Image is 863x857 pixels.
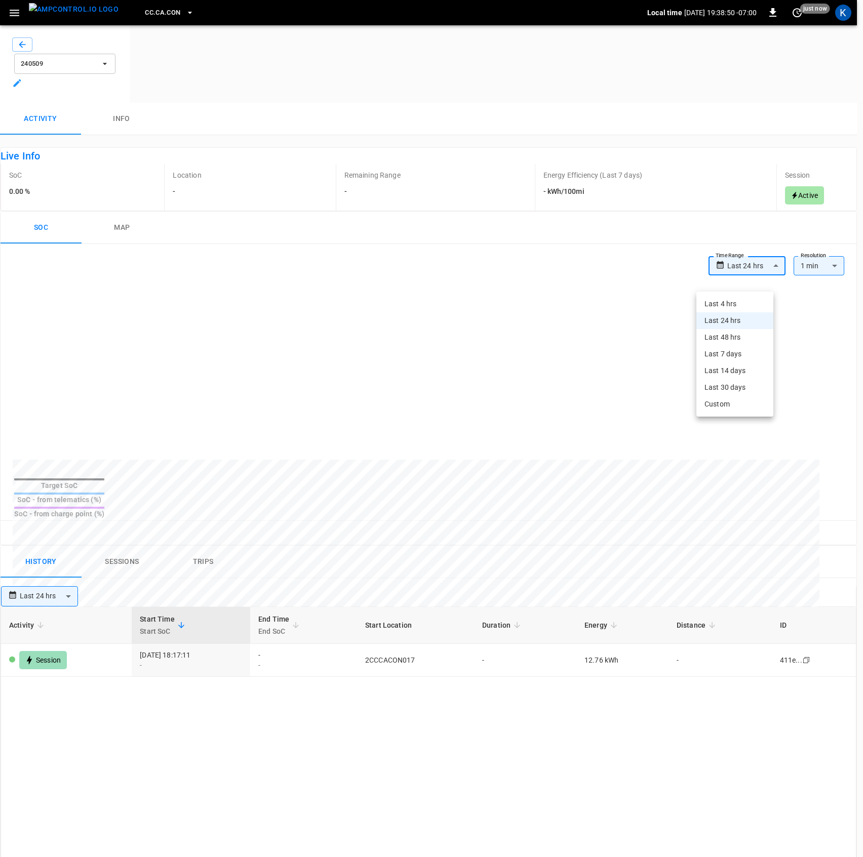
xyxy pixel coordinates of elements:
[696,312,773,329] li: Last 24 hrs
[696,379,773,396] li: Last 30 days
[696,329,773,346] li: Last 48 hrs
[696,296,773,312] li: Last 4 hrs
[696,396,773,413] li: Custom
[696,362,773,379] li: Last 14 days
[696,346,773,362] li: Last 7 days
